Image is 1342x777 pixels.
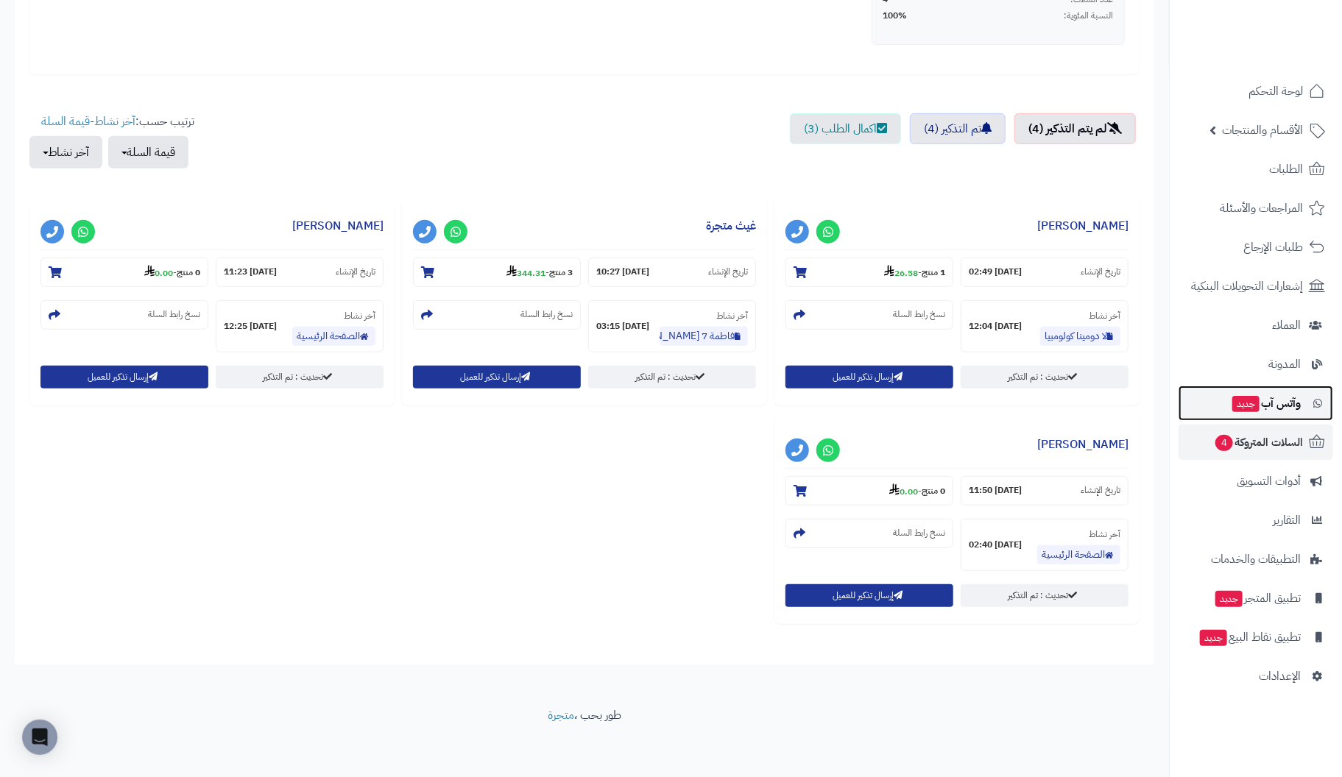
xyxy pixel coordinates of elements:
[785,366,953,388] button: إرسال تذكير للعميل
[716,309,748,322] small: آخر نشاط
[1179,581,1333,616] a: تطبيق المتجرجديد
[708,266,748,278] small: تاريخ الإنشاء
[1037,545,1120,564] a: الصفحة الرئيسية
[344,309,375,322] small: آخر نشاط
[1272,315,1301,336] span: العملاء
[336,266,375,278] small: تاريخ الإنشاء
[588,366,756,388] a: تحديث : تم التذكير
[548,706,574,724] a: متجرة
[1231,393,1301,414] span: وآتس آب
[1200,630,1227,646] span: جديد
[893,308,945,321] small: نسخ رابط السلة
[1268,354,1301,375] span: المدونة
[506,266,545,280] strong: 344.31
[910,113,1006,144] a: تم التذكير (4)
[216,366,384,388] a: تحديث : تم التذكير
[144,266,173,280] strong: 0.00
[889,483,945,498] small: -
[413,300,581,330] section: نسخ رابط السلة
[1249,81,1303,102] span: لوحة التحكم
[785,584,953,607] button: إرسال تذكير للعميل
[506,265,573,280] small: -
[1081,266,1120,278] small: تاريخ الإنشاء
[1081,484,1120,497] small: تاريخ الإنشاء
[177,266,200,280] strong: 0 منتج
[1179,659,1333,694] a: الإعدادات
[1220,198,1303,219] span: المراجعات والأسئلة
[785,476,953,505] section: 0 منتج-0.00
[1179,191,1333,226] a: المراجعات والأسئلة
[1211,549,1301,570] span: التطبيقات والخدمات
[1232,396,1260,412] span: جديد
[1237,471,1301,492] span: أدوات التسويق
[922,485,945,498] strong: 0 منتج
[1243,237,1303,258] span: طلبات الإرجاع
[1179,542,1333,577] a: التطبيقات والخدمات
[292,327,375,346] a: الصفحة الرئيسية
[1191,276,1303,297] span: إشعارات التحويلات البنكية
[1179,269,1333,304] a: إشعارات التحويلات البنكية
[969,320,1022,333] strong: [DATE] 12:04
[22,720,57,755] div: Open Intercom Messenger
[1179,347,1333,382] a: المدونة
[893,527,945,539] small: نسخ رابط السلة
[29,113,194,168] ul: ترتيب حسب: -
[790,113,901,144] a: اكمال الطلب (3)
[29,136,102,168] button: آخر نشاط
[1215,591,1243,607] span: جديد
[1179,503,1333,538] a: التقارير
[1179,230,1333,265] a: طلبات الإرجاع
[969,539,1022,551] strong: [DATE] 02:40
[660,327,748,346] a: فاطمة 7 [PERSON_NAME]
[961,366,1129,388] a: تحديث : تم التذكير
[1179,386,1333,421] a: وآتس آبجديد
[1214,588,1301,609] span: تطبيق المتجر
[1214,432,1303,453] span: السلات المتروكة
[596,266,649,278] strong: [DATE] 10:27
[969,484,1022,497] strong: [DATE] 11:50
[1215,435,1233,451] span: 4
[144,265,200,280] small: -
[596,320,649,333] strong: [DATE] 03:15
[922,266,945,280] strong: 1 منتج
[1198,627,1301,647] span: تطبيق نقاط البيع
[1179,620,1333,655] a: تطبيق نقاط البيعجديد
[40,366,208,388] button: إرسال تذكير للعميل
[1179,152,1333,187] a: الطلبات
[108,136,188,168] button: قيمة السلة
[1179,74,1333,109] a: لوحة التحكم
[1089,528,1120,541] small: آخر نشاط
[1179,308,1333,343] a: العملاء
[1273,510,1301,531] span: التقارير
[1179,464,1333,499] a: أدوات التسويق
[1014,113,1136,144] a: لم يتم التذكير (4)
[884,265,945,280] small: -
[224,266,277,278] strong: [DATE] 11:23
[413,366,581,388] button: إرسال تذكير للعميل
[1222,120,1303,141] span: الأقسام والمنتجات
[224,320,277,333] strong: [DATE] 12:25
[1037,436,1129,453] a: [PERSON_NAME]
[785,519,953,548] section: نسخ رابط السلة
[969,266,1022,278] strong: [DATE] 02:49
[520,308,573,321] small: نسخ رابط السلة
[292,217,384,235] a: [PERSON_NAME]
[148,308,200,321] small: نسخ رابط السلة
[40,300,208,330] section: نسخ رابط السلة
[1037,217,1129,235] a: [PERSON_NAME]
[94,113,135,130] a: آخر نشاط
[1179,425,1333,460] a: السلات المتروكة4
[41,113,90,130] a: قيمة السلة
[549,266,573,280] strong: 3 منتج
[413,258,581,287] section: 3 منتج-344.31
[961,584,1129,607] a: تحديث : تم التذكير
[1269,159,1303,180] span: الطلبات
[883,10,908,22] span: 100%
[1040,327,1120,346] a: لا دومينا كولومبيا
[40,258,208,287] section: 0 منتج-0.00
[1064,10,1113,22] span: النسبة المئوية:
[1259,666,1301,686] span: الإعدادات
[706,217,756,235] a: غيث متجرة
[889,485,918,498] strong: 0.00
[785,300,953,330] section: نسخ رابط السلة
